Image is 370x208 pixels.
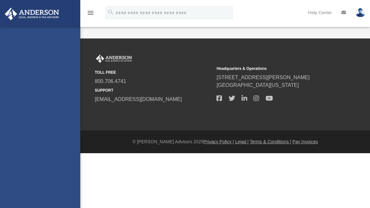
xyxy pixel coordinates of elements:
[87,12,94,17] a: menu
[95,87,212,93] small: SUPPORT
[216,75,310,80] a: [STREET_ADDRESS][PERSON_NAME]
[95,79,126,84] a: 800.706.4741
[204,139,234,144] a: Privacy Policy |
[95,70,212,75] small: TOLL FREE
[250,139,291,144] a: Terms & Conditions |
[216,82,299,88] a: [GEOGRAPHIC_DATA][US_STATE]
[3,8,61,20] img: Anderson Advisors Platinum Portal
[235,139,249,144] a: Legal |
[107,9,114,16] i: search
[95,54,133,63] img: Anderson Advisors Platinum Portal
[95,96,182,102] a: [EMAIL_ADDRESS][DOMAIN_NAME]
[216,66,334,71] small: Headquarters & Operations
[356,8,365,17] img: User Pic
[87,9,94,17] i: menu
[292,139,318,144] a: Pay Invoices
[80,138,370,145] div: © [PERSON_NAME] Advisors 2025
